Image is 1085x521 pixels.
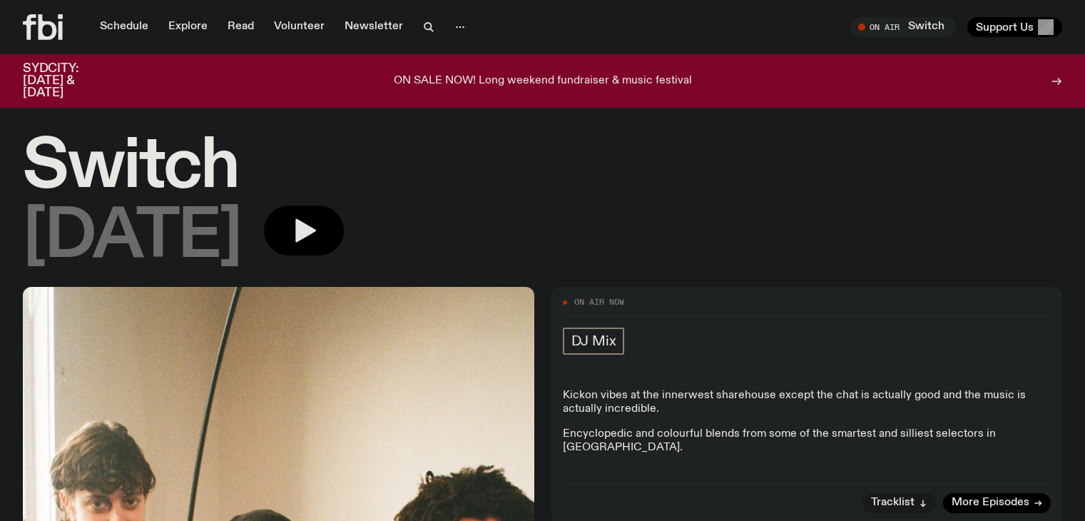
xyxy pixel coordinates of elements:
span: On Air Now [574,298,624,306]
a: Schedule [91,17,157,37]
a: Explore [160,17,216,37]
span: Tracklist [871,497,915,508]
a: Read [219,17,263,37]
span: More Episodes [952,497,1029,508]
a: More Episodes [943,493,1051,513]
p: ON SALE NOW! Long weekend fundraiser & music festival [394,75,692,88]
span: Support Us [976,21,1034,34]
p: Encyclopedic and colourful blends from some of the smartest and silliest selectors in [GEOGRAPHIC... [563,428,1051,469]
h3: SYDCITY: [DATE] & [DATE] [23,63,114,99]
a: Volunteer [265,17,333,37]
a: DJ Mix [563,328,625,355]
button: Tracklist [862,493,936,513]
button: Support Us [967,17,1062,37]
button: On AirSwitch [851,17,956,37]
a: Newsletter [336,17,412,37]
p: Kickon vibes at the innerwest sharehouse except the chat is actually good and the music is actual... [563,389,1051,416]
span: [DATE] [23,206,241,270]
span: DJ Mix [571,333,616,349]
h1: Switch [23,136,1062,200]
